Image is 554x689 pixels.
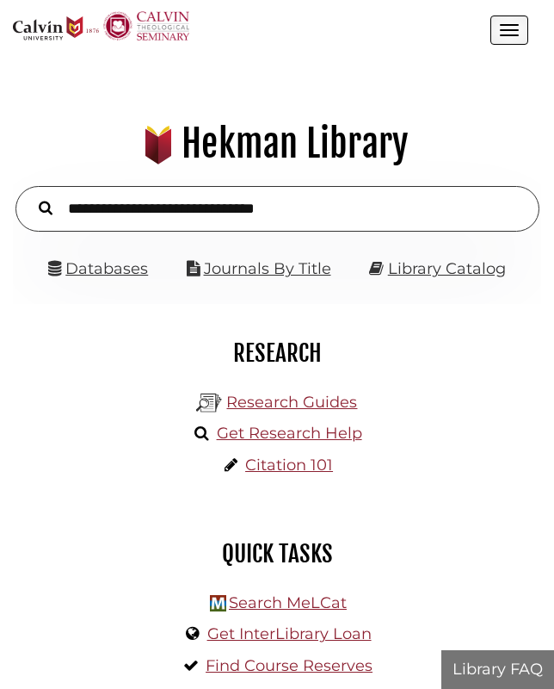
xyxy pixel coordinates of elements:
a: Get InterLibrary Loan [207,624,372,643]
a: Get Research Help [217,424,362,443]
a: Journals By Title [204,259,331,278]
a: Search MeLCat [229,593,347,612]
h2: Research [26,338,528,368]
img: Calvin Theological Seminary [103,11,189,40]
a: Find Course Reserves [206,656,372,675]
button: Search [30,196,61,218]
a: Databases [48,259,148,278]
a: Research Guides [226,393,357,412]
button: Open the menu [490,16,528,45]
a: Library Catalog [388,259,506,278]
h1: Hekman Library [22,121,533,167]
img: Hekman Library Logo [210,595,226,611]
h2: Quick Tasks [26,539,528,568]
i: Search [39,201,52,216]
img: Hekman Library Logo [196,390,222,416]
a: Citation 101 [245,456,333,475]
